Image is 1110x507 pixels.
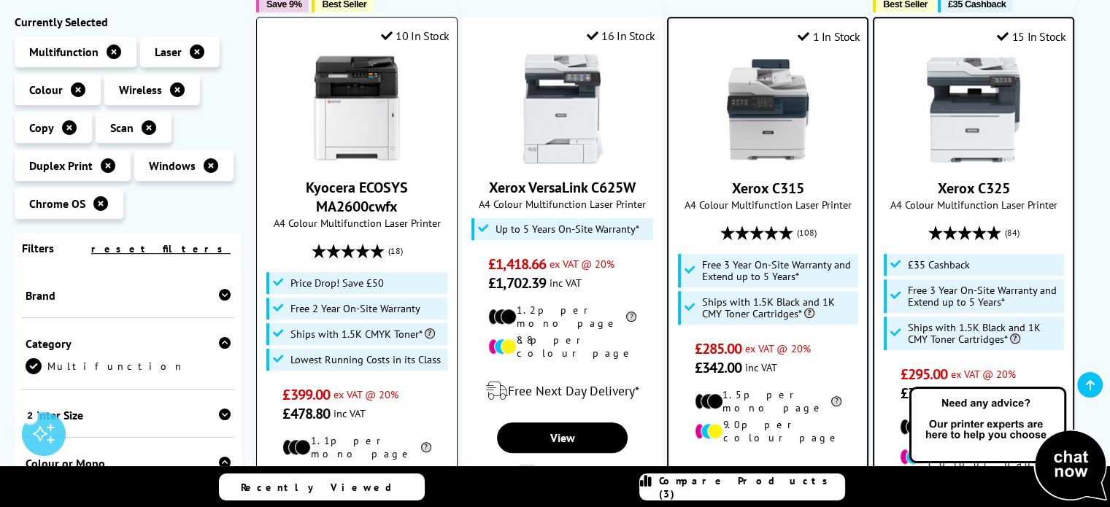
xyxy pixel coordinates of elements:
span: inc VAT [550,276,582,290]
span: ex VAT @ 20% [951,367,1016,381]
span: Multifunction [29,44,99,59]
span: Copy [29,120,54,135]
span: A4 Colour Multifunction Laser Printer [264,216,450,230]
img: Open Live Chat window [906,384,1110,504]
span: (84) [1005,219,1020,247]
span: Compare Products (3) [659,474,844,500]
img: Xerox VersaLink C625W [508,54,617,163]
a: View [497,422,628,453]
span: Wireless [119,82,162,97]
span: £478.80 [282,404,330,423]
span: ex VAT @ 20% [550,257,614,271]
span: £354.00 [900,384,947,403]
span: Scan [110,120,134,135]
a: Xerox C315 [732,179,804,198]
label: Add to Compare [519,464,608,480]
span: Windows [149,158,196,173]
a: Xerox C325 [938,179,1010,198]
span: A4 Colour Multifunction Laser Printer [882,198,1065,212]
span: Colour or Mono [26,456,231,471]
a: Kyocera ECOSYS MA2600cwfx [302,152,412,166]
a: Xerox VersaLink C625W [489,178,636,197]
span: Category [26,336,231,351]
li: 9.3p per colour page [900,444,1047,470]
span: (18) [388,237,403,265]
span: Filters [22,241,54,255]
span: Laser [155,44,182,59]
span: £1,702.39 [488,274,546,293]
span: Ships with 1.5K Black and 1K CMY Toner Cartridges* [702,296,855,320]
span: Free 2 Year On-Site Warranty [290,303,420,314]
a: reset filters [91,242,231,255]
span: Chrome OS [29,196,85,211]
a: Compare Products (3) [639,473,845,500]
span: ex VAT @ 20% [334,387,398,401]
img: Xerox C315 [713,55,822,164]
span: inc VAT [745,360,777,374]
div: 16 In Stock [587,28,655,43]
span: A4 Colour Multifunction Laser Printer [676,198,860,212]
span: (108) [796,219,816,247]
span: A4 Colour Multifunction Laser Printer [470,197,655,211]
a: Xerox VersaLink C625W [508,152,617,166]
a: Kyocera ECOSYS MA2600cwfx [306,178,408,216]
div: modal_delivery [470,371,655,411]
li: 1.3p per mono page [900,414,1047,440]
span: £285.00 [695,339,742,358]
span: Brand [26,288,231,303]
span: £35 Cashback [908,259,970,271]
span: inc VAT [334,406,366,420]
div: 2 [22,407,38,423]
a: Multifunction [26,358,185,374]
a: Recently Viewed [219,473,425,500]
a: Xerox C325 [919,152,1028,167]
li: 7.5p per colour page [282,464,431,490]
div: 15 In Stock [997,29,1065,44]
span: Free 3 Year On-Site Warranty and Extend up to 5 Years* [702,259,855,282]
span: Ships with 1.5K Black and 1K CMY Toner Cartridges* [908,322,1060,345]
img: Kyocera ECOSYS MA2600cwfx [302,54,412,163]
span: £342.00 [695,358,742,377]
div: 1 In Stock [798,29,860,44]
div: 10 In Stock [381,28,450,43]
span: Duplex Print [29,158,93,173]
a: Xerox C315 [713,152,822,167]
li: 1.2p per mono page [488,303,636,330]
span: Printer Size [26,408,231,422]
span: Price Drop! Save £50 [290,277,384,289]
span: £399.00 [282,385,330,404]
span: £1,418.66 [488,255,546,274]
div: Currently Selected [15,15,242,29]
div: modal_delivery [676,455,860,496]
span: Free 3 Year On-Site Warranty and Extend up to 5 Years* [908,285,1060,308]
span: Ships with 1.5K CMYK Toner* [290,328,435,340]
li: 9.0p per colour page [695,418,842,444]
span: £295.00 [900,365,947,384]
li: 8.8p per colour page [488,333,636,360]
span: Recently Viewed [241,481,406,494]
li: 1.5p per mono page [695,388,842,414]
img: Xerox C325 [919,55,1028,164]
span: Lowest Running Costs in its Class [290,354,441,365]
li: 1.1p per mono page [282,434,431,460]
span: Up to 5 Years On-Site Warranty* [496,223,639,235]
span: ex VAT @ 20% [745,341,810,355]
span: Colour [29,82,63,97]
